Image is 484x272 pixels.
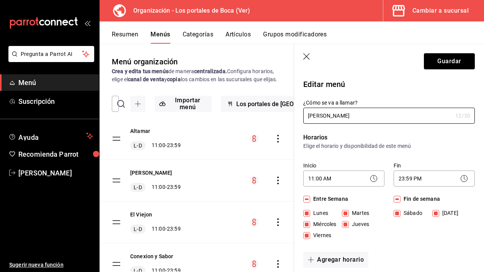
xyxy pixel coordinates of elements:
[132,142,143,149] span: L-D
[112,176,121,185] button: drag
[310,209,328,217] span: Lunes
[128,96,132,111] input: Buscar menú
[303,163,384,168] label: Inicio
[18,96,93,107] span: Suscripción
[401,195,440,203] span: Fin de semana
[18,168,93,178] span: [PERSON_NAME]
[401,209,422,217] span: Sábado
[274,260,282,268] button: actions
[130,141,181,150] div: 11:00 - 23:59
[439,209,458,217] span: [DATE]
[5,56,94,64] a: Pregunta a Parrot AI
[349,209,369,217] span: Martes
[412,5,469,16] div: Cambiar a sucursal
[310,220,336,228] span: Miércoles
[112,67,282,84] div: de manera Configura horarios, elige el y los cambios en las sucursales que elijas.
[130,127,150,135] button: Altamar
[150,31,170,44] button: Menús
[236,100,326,108] span: Los portales de [GEOGRAPHIC_DATA]
[183,31,214,44] button: Categorías
[130,183,181,192] div: 11:00 - 23:59
[130,252,173,260] button: Conexion y Sabor
[349,220,369,228] span: Jueves
[112,31,484,44] div: navigation tabs
[21,50,82,58] span: Pregunta a Parrot AI
[130,224,181,234] div: 11:00 - 23:59
[455,112,470,120] div: 12 /30
[303,100,475,105] label: ¿Cómo se va a llamar?
[128,76,164,82] strong: canal de venta
[130,169,172,177] button: [PERSON_NAME]
[274,218,282,226] button: actions
[394,170,475,187] div: 23:59 PM
[310,195,348,203] span: Entre Semana
[18,77,93,88] span: Menú
[112,31,138,44] button: Resumen
[303,142,475,150] p: Elige el horario y disponibilidad de este menú
[132,225,143,233] span: L-D
[112,68,168,74] strong: Crea y edita tus menús
[263,31,327,44] button: Grupos modificadores
[274,177,282,184] button: actions
[303,79,475,90] p: Editar menú
[310,231,331,239] span: Viernes
[274,135,282,143] button: actions
[424,53,475,69] button: Guardar
[303,170,384,187] div: 11:00 AM
[112,218,121,227] button: drag
[226,31,251,44] button: Artículos
[9,261,93,269] span: Sugerir nueva función
[112,134,121,143] button: drag
[155,96,212,112] button: Importar menú
[127,6,250,15] h3: Organización - Los portales de Boca (Ver)
[112,259,121,269] button: drag
[8,46,94,62] button: Pregunta a Parrot AI
[130,211,152,218] button: El Viejon
[167,76,181,82] strong: copia
[221,96,341,112] button: Los portales de [GEOGRAPHIC_DATA]
[194,68,227,74] strong: centralizada.
[303,133,475,142] p: Horarios
[394,163,475,168] label: Fin
[303,252,368,268] button: Agregar horario
[84,20,90,26] button: open_drawer_menu
[112,56,178,67] div: Menú organización
[18,149,93,159] span: Recomienda Parrot
[18,131,83,141] span: Ayuda
[132,184,143,191] span: L-D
